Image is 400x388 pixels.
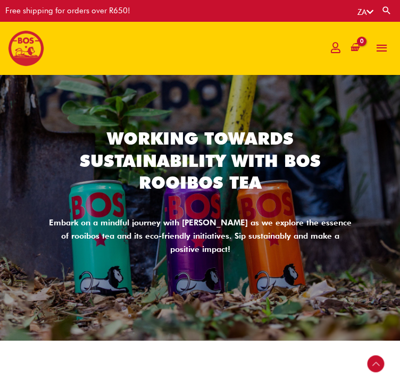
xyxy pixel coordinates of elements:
div: Embark on a mindful journey with [PERSON_NAME] as we explore the essence of rooibos tea and its e... [46,216,354,256]
div: Free shipping for orders over R650! [5,7,130,15]
a: ZA [357,7,373,17]
a: Search button [381,5,392,15]
a: View Shopping Cart, empty [349,42,360,53]
h2: Working Towards Sustainability With BOS Rooibos Tea [46,128,354,194]
img: BOS logo finals-200px [8,30,44,66]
